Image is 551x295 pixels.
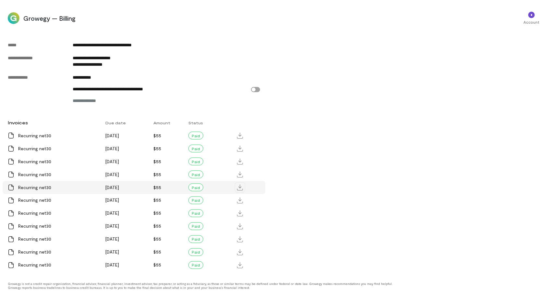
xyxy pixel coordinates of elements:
div: *Account [520,6,543,30]
span: $55 [153,172,161,177]
div: Account [524,19,540,25]
div: Recurring net30 [18,210,98,217]
div: Paid [188,222,203,230]
div: Due date [102,117,149,129]
div: Recurring net30 [18,158,98,165]
div: Amount [150,117,185,129]
div: Recurring net30 [18,236,98,243]
div: Recurring net30 [18,223,98,230]
div: Status [185,117,235,129]
span: $55 [153,210,161,216]
span: [DATE] [105,133,119,138]
span: [DATE] [105,198,119,203]
span: $55 [153,185,161,190]
div: Paid [188,261,203,269]
span: [DATE] [105,159,119,164]
span: [DATE] [105,210,119,216]
span: $55 [153,133,161,138]
div: Recurring net30 [18,197,98,204]
div: Paid [188,158,203,165]
span: $55 [153,262,161,268]
span: [DATE] [105,262,119,268]
div: Paid [188,248,203,256]
div: Recurring net30 [18,184,98,191]
div: Recurring net30 [18,249,98,255]
span: $55 [153,159,161,164]
div: Paid [188,132,203,140]
div: Recurring net30 [18,171,98,178]
div: Paid [188,197,203,204]
span: [DATE] [105,236,119,242]
span: Growegy — Billing [23,14,516,23]
div: Recurring net30 [18,145,98,152]
span: [DATE] [105,172,119,177]
div: Recurring net30 [18,132,98,139]
div: Recurring net30 [18,262,98,268]
div: Invoices [4,116,102,129]
div: Paid [188,235,203,243]
div: Paid [188,171,203,178]
div: Paid [188,184,203,191]
span: $55 [153,198,161,203]
div: Growegy is not a credit repair organization, financial advisor, financial planner, investment adv... [8,282,397,290]
span: $55 [153,249,161,255]
div: Paid [188,210,203,217]
span: [DATE] [105,249,119,255]
span: $55 [153,223,161,229]
div: Paid [188,145,203,153]
span: [DATE] [105,146,119,151]
span: $55 [153,146,161,151]
span: [DATE] [105,185,119,190]
span: $55 [153,236,161,242]
span: [DATE] [105,223,119,229]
